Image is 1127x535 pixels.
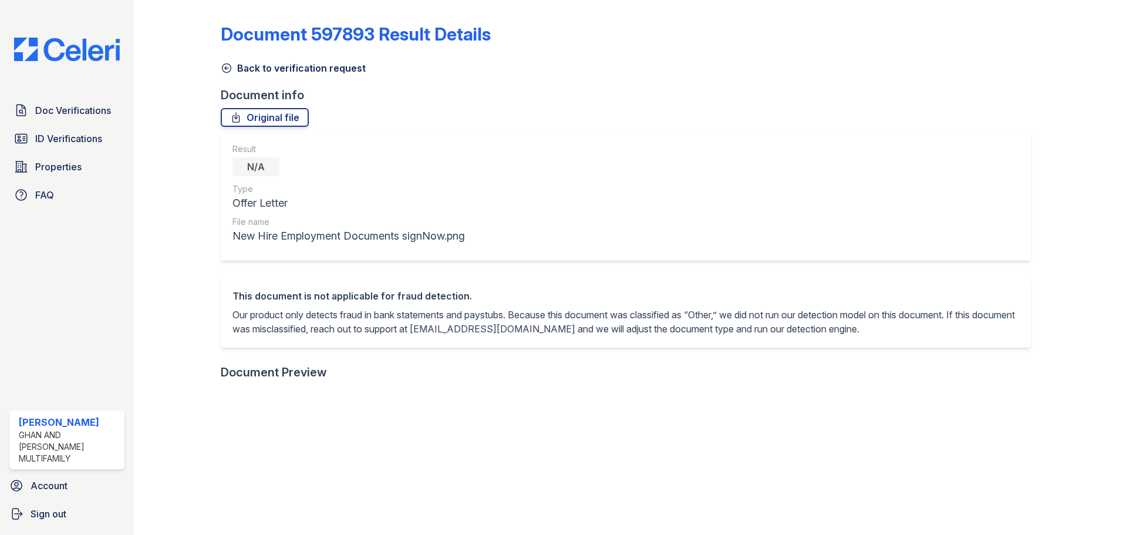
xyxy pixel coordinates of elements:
[232,183,465,195] div: Type
[232,157,279,176] div: N/A
[232,308,1019,336] p: Our product only detects fraud in bank statements and paystubs. Because this document was classif...
[221,61,366,75] a: Back to verification request
[9,127,124,150] a: ID Verifications
[31,507,66,521] span: Sign out
[221,364,327,381] div: Document Preview
[232,143,465,155] div: Result
[232,289,1019,303] div: This document is not applicable for fraud detection.
[19,429,120,465] div: Ghan and [PERSON_NAME] Multifamily
[19,415,120,429] div: [PERSON_NAME]
[35,132,102,146] span: ID Verifications
[221,108,309,127] a: Original file
[9,183,124,207] a: FAQ
[35,188,54,202] span: FAQ
[5,474,129,497] a: Account
[9,155,124,179] a: Properties
[35,160,82,174] span: Properties
[5,502,129,526] a: Sign out
[9,99,124,122] a: Doc Verifications
[232,216,465,228] div: File name
[5,38,129,61] img: CE_Logo_Blue-a8612792a0a2168367f1c8372b55b34899dd931a85d93a1a3d3e32e68fde9ad4.png
[221,87,1040,103] div: Document info
[31,479,68,493] span: Account
[221,23,491,45] a: Document 597893 Result Details
[232,228,465,244] div: New Hire Employment Documents signNow.png
[35,103,111,117] span: Doc Verifications
[232,195,465,211] div: Offer Letter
